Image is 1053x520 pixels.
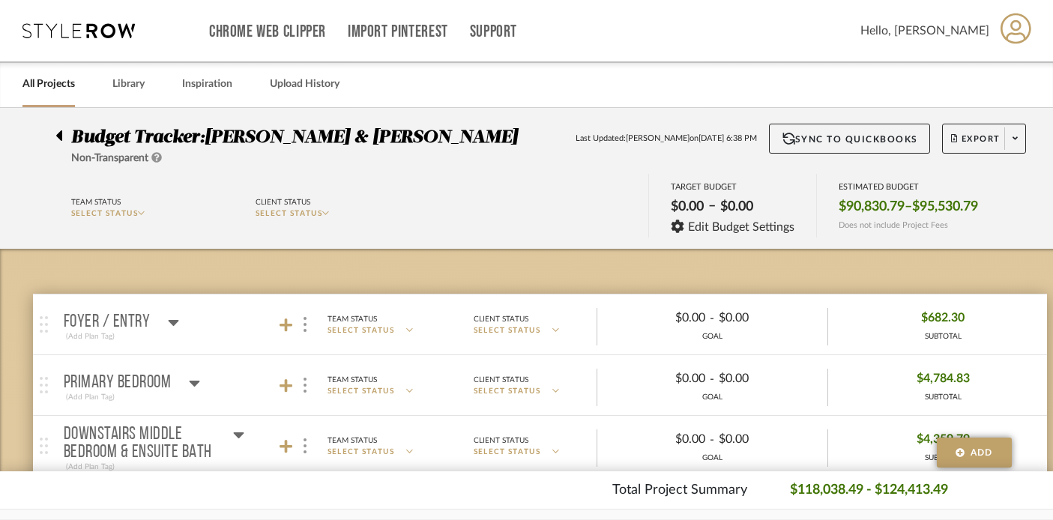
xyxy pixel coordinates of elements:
div: (Add Plan Tag) [64,390,117,404]
span: Hello, [PERSON_NAME] [860,22,989,40]
span: $4,784.83 [917,367,970,390]
span: Edit Budget Settings [688,220,794,234]
div: GOAL [597,331,827,342]
div: $0.00 [714,428,815,451]
div: SUBTOTAL [917,453,970,464]
span: Last Updated: [576,133,626,145]
span: SELECT STATUS [328,325,395,336]
img: grip.svg [40,377,48,393]
span: – [708,198,716,220]
div: Team Status [71,196,121,209]
img: grip.svg [40,438,48,454]
img: 3dots-v.svg [304,438,307,453]
div: Client Status [474,312,528,326]
span: Non-Transparent [71,153,148,163]
button: Sync to QuickBooks [769,124,930,154]
div: Team Status [328,373,377,387]
div: ESTIMATED BUDGET [839,182,978,192]
a: All Projects [22,74,75,94]
p: Primary Bedroom [64,374,172,392]
span: SELECT STATUS [474,325,541,336]
div: $0.00 [609,428,710,451]
span: $682.30 [921,306,965,330]
span: - [710,431,714,449]
button: Add [937,438,1012,468]
span: – [905,199,912,215]
span: SELECT STATUS [474,447,541,458]
div: $0.00 [609,367,710,390]
span: Export [951,133,1001,156]
div: $0.00 [666,194,708,220]
p: Downstairs Middle Bedroom & Ensuite Bath [64,426,215,462]
a: Chrome Web Clipper [209,25,326,38]
span: SELECT STATUS [71,210,139,217]
span: $90,830.79 [839,199,905,215]
div: TARGET BUDGET [671,182,794,192]
span: - [710,370,714,388]
div: SUBTOTAL [917,392,970,403]
div: (Add Plan Tag) [64,330,117,343]
span: SELECT STATUS [328,386,395,397]
div: GOAL [597,453,827,464]
div: GOAL [597,392,827,403]
span: [PERSON_NAME] [626,133,690,145]
span: $4,359.79 [917,428,970,451]
span: Add [971,446,993,459]
a: Upload History [270,74,340,94]
div: Client Status [256,196,310,209]
div: Team Status [328,312,377,326]
div: $0.00 [714,367,815,390]
a: Import Pinterest [348,25,448,38]
span: SELECT STATUS [328,447,395,458]
div: $0.00 [714,306,815,330]
p: Foyer / Entry [64,313,151,331]
span: on [690,133,699,145]
div: $0.00 [716,194,758,220]
img: 3dots-v.svg [304,378,307,393]
span: $95,530.79 [912,199,978,215]
div: SUBTOTAL [921,331,965,342]
a: Library [112,74,145,94]
div: Client Status [474,373,528,387]
div: Client Status [474,434,528,447]
span: Budget Tracker: [71,128,205,146]
span: - [710,309,714,327]
mat-expansion-panel-header: Foyer / Entry(Add Plan Tag)Team StatusSELECT STATUSClient StatusSELECT STATUS$0.00-$0.00GOAL$682.... [33,294,1047,354]
a: Support [470,25,517,38]
span: [DATE] 6:38 PM [699,133,757,145]
button: Export [942,124,1026,154]
span: SELECT STATUS [256,210,323,217]
p: $118,038.49 - $124,413.49 [790,480,948,501]
div: (Add Plan Tag) [64,460,117,474]
img: grip.svg [40,316,48,333]
mat-expansion-panel-header: Primary Bedroom(Add Plan Tag)Team StatusSELECT STATUSClient StatusSELECT STATUS$0.00-$0.00GOAL$4,... [33,355,1047,415]
a: Inspiration [182,74,232,94]
img: 3dots-v.svg [304,317,307,332]
p: Total Project Summary [612,480,747,501]
mat-expansion-panel-header: Downstairs Middle Bedroom & Ensuite Bath(Add Plan Tag)Team StatusSELECT STATUSClient StatusSELECT... [33,416,1047,476]
div: $0.00 [609,306,710,330]
span: SELECT STATUS [474,386,541,397]
div: Team Status [328,434,377,447]
span: Does not include Project Fees [839,220,948,230]
span: [PERSON_NAME] & [PERSON_NAME] [205,128,517,146]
